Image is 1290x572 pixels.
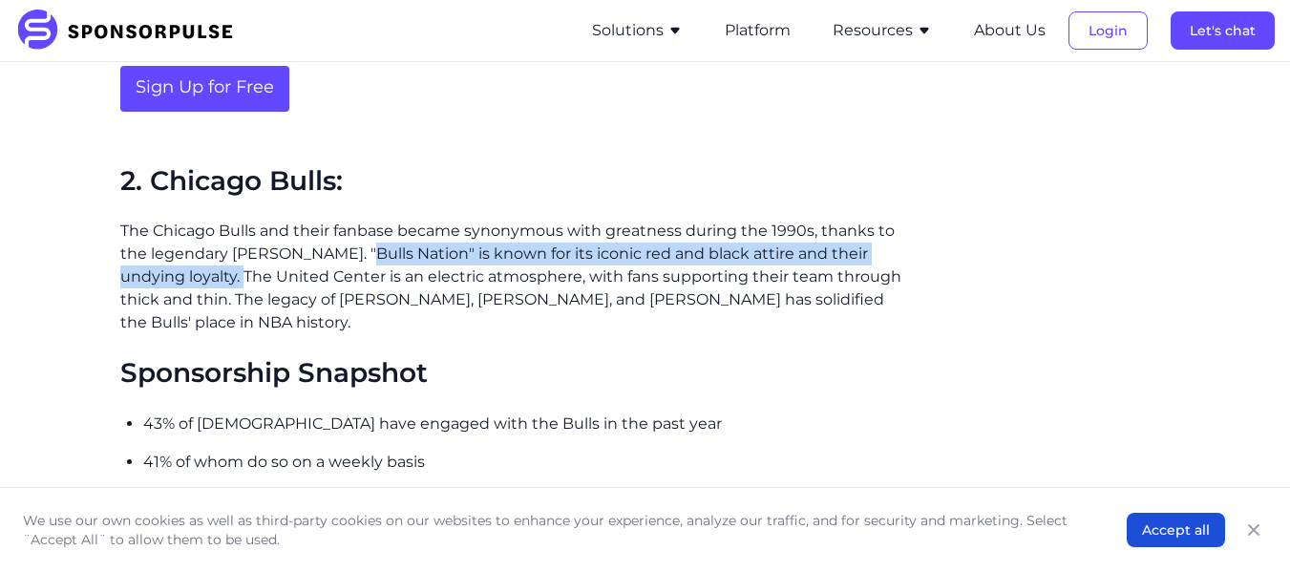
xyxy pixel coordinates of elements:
button: Login [1068,11,1148,50]
button: Solutions [592,19,683,42]
p: We use our own cookies as well as third-party cookies on our websites to enhance your experience,... [23,511,1089,549]
a: Sign Up for Free [120,66,289,112]
iframe: Chat Widget [1195,480,1290,572]
button: Platform [725,19,791,42]
p: 41% of whom do so on a weekly basis [143,451,903,474]
h2: 2. Chicago Bulls: [120,165,903,198]
button: About Us [974,19,1046,42]
p: The Chicago Bulls and their fanbase became synonymous with greatness during the 1990s, thanks to ... [120,220,903,334]
img: SponsorPulse [15,10,247,52]
a: Let's chat [1171,22,1275,39]
a: Login [1068,22,1148,39]
button: Accept all [1127,513,1225,547]
button: Let's chat [1171,11,1275,50]
a: Platform [725,22,791,39]
p: 43% of [DEMOGRAPHIC_DATA] have engaged with the Bulls in the past year [143,413,903,435]
a: About Us [974,22,1046,39]
button: Resources [833,19,932,42]
h2: Sponsorship Snapshot [120,357,903,390]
